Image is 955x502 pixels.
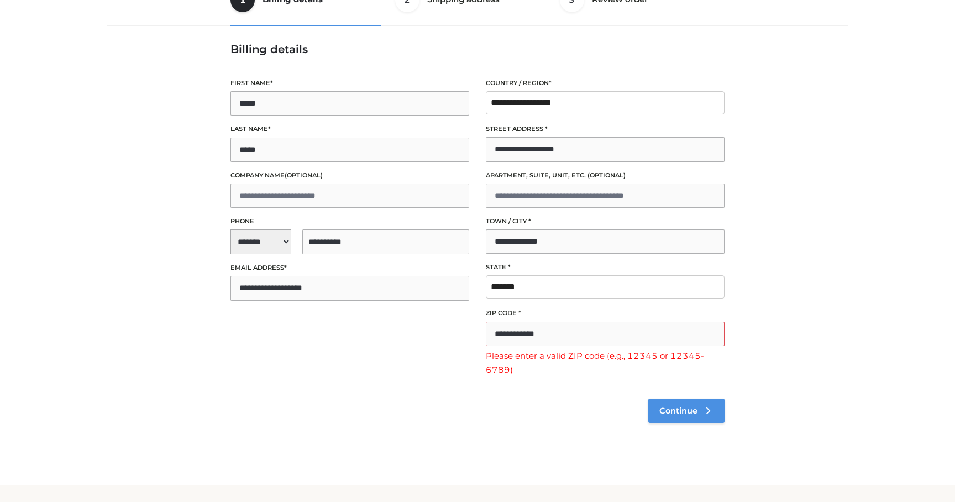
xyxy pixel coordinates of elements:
span: Continue [659,406,697,416]
label: Apartment, suite, unit, etc. [486,170,725,181]
span: (optional) [587,171,626,179]
label: Street address [486,124,725,134]
label: ZIP Code [486,308,725,318]
label: Email address [230,263,469,273]
label: State [486,262,725,273]
label: Town / City [486,216,725,227]
label: Last name [230,124,469,134]
label: First name [230,78,469,88]
span: Please enter a valid ZIP code (e.g., 12345 or 12345-6789) [486,349,725,377]
span: (optional) [285,171,323,179]
a: Continue [648,399,725,423]
label: Country / Region [486,78,725,88]
label: Phone [230,216,469,227]
h3: Billing details [230,43,725,56]
label: Company name [230,170,469,181]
